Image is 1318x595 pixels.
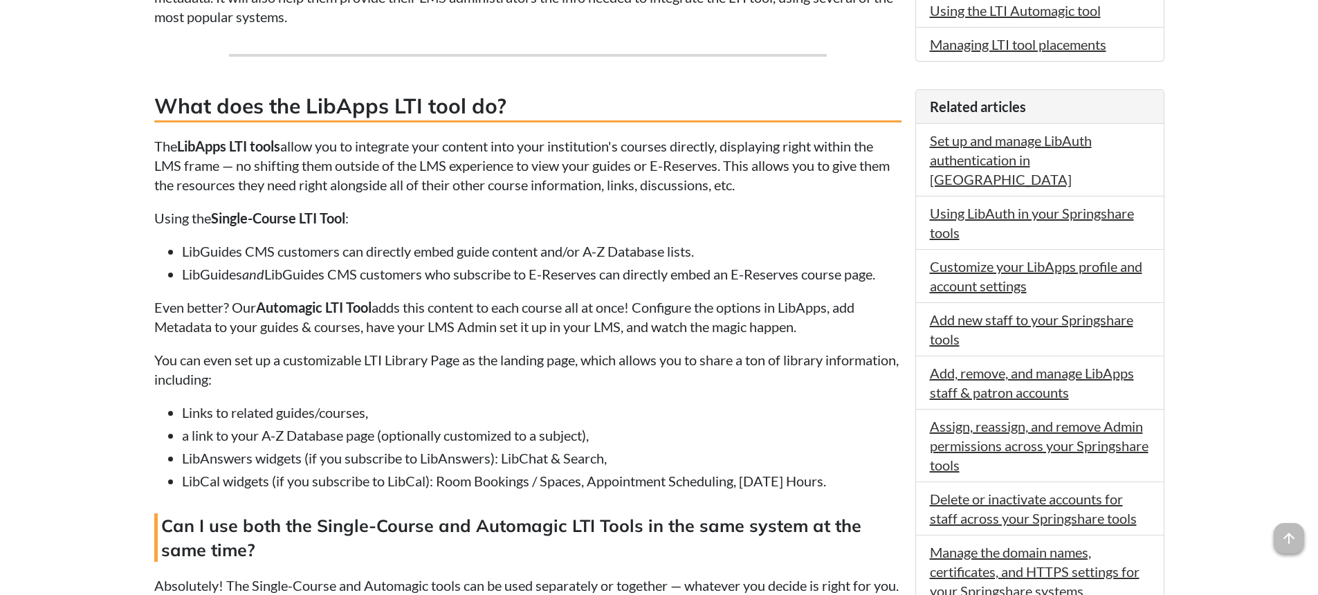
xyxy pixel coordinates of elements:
[930,98,1026,115] span: Related articles
[154,350,901,389] p: You can even set up a customizable LTI Library Page as the landing page, which allows you to shar...
[930,311,1133,347] a: Add new staff to your Springshare tools
[1274,524,1304,541] a: arrow_upward
[182,425,901,445] li: a link to your A-Z Database page (optionally customized to a subject),
[182,471,901,491] li: LibCal widgets (if you subscribe to LibCal): Room Bookings / Spaces, Appointment Scheduling, [DAT...
[211,210,345,226] strong: Single-Course LTI Tool
[930,418,1148,473] a: Assign, reassign, and remove Admin permissions across your Springshare tools
[154,297,901,336] p: Even better? Our adds this content to each course all at once! Configure the options in LibApps, ...
[930,258,1142,294] a: Customize your LibApps profile and account settings
[154,513,901,562] h4: Can I use both the Single-Course and Automagic LTI Tools in the same system at the same time?
[182,448,901,468] li: LibAnswers widgets (if you subscribe to LibAnswers): LibChat & Search,
[930,36,1106,53] a: Managing LTI tool placements
[930,132,1092,187] a: Set up and manage LibAuth authentication in [GEOGRAPHIC_DATA]
[930,2,1101,19] a: Using the LTI Automagic tool
[930,365,1134,401] a: Add, remove, and manage LibApps staff & patron accounts
[154,91,901,122] h3: What does the LibApps LTI tool do?
[182,264,901,284] li: LibGuides LibGuides CMS customers who subscribe to E-Reserves can directly embed an E-Reserves co...
[930,491,1137,527] a: Delete or inactivate accounts for staff across your Springshare tools
[1274,523,1304,553] span: arrow_upward
[177,138,280,154] span: LibApps LTI tools
[154,136,901,194] p: The allow you to integrate your content into your institution's courses directly, displaying righ...
[242,266,264,282] em: and
[256,299,372,315] strong: Automagic LTI Tool
[930,205,1134,241] a: Using LibAuth in your Springshare tools
[182,241,901,261] li: LibGuides CMS customers can directly embed guide content and/or A-Z Database lists.
[182,403,901,422] li: Links to related guides/courses,
[154,208,901,228] p: Using the :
